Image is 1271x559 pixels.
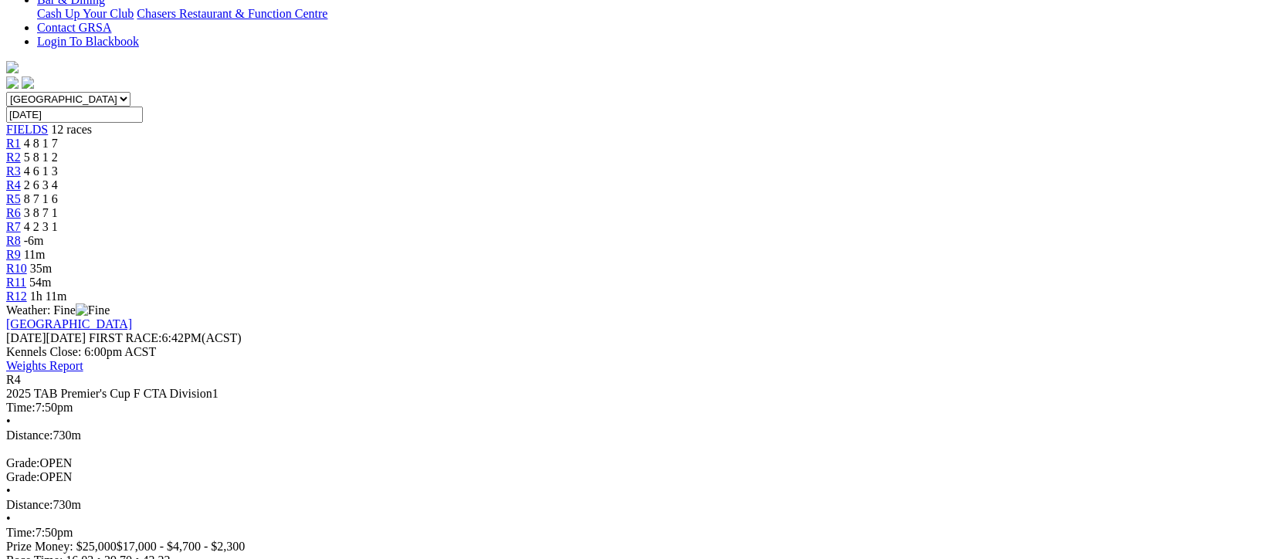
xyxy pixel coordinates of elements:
a: R5 [6,192,21,205]
div: 730m [6,498,1265,512]
a: R10 [6,262,27,275]
a: Weights Report [6,359,83,372]
span: 6:42PM(ACST) [89,331,242,344]
a: Contact GRSA [37,21,111,34]
span: Time: [6,526,36,539]
span: -6m [24,234,44,247]
span: 12 races [51,123,92,136]
span: 4 8 1 7 [24,137,58,150]
div: 730m [6,429,1265,442]
span: [DATE] [6,331,46,344]
span: Distance: [6,498,53,511]
span: R4 [6,373,21,386]
div: Kennels Close: 6:00pm ACST [6,345,1265,359]
span: 4 6 1 3 [24,164,58,178]
span: 5 8 1 2 [24,151,58,164]
span: 4 2 3 1 [24,220,58,233]
img: Fine [76,303,110,317]
a: R2 [6,151,21,164]
div: OPEN [6,456,1265,470]
a: R9 [6,248,21,261]
a: FIELDS [6,123,48,136]
a: [GEOGRAPHIC_DATA] [6,317,132,330]
span: • [6,512,11,525]
a: Login To Blackbook [37,35,139,48]
div: OPEN [6,470,1265,484]
input: Select date [6,107,143,123]
img: facebook.svg [6,76,19,89]
span: • [6,484,11,497]
span: • [6,415,11,428]
div: Bar & Dining [37,7,1265,21]
img: logo-grsa-white.png [6,61,19,73]
span: [DATE] [6,331,86,344]
span: Grade: [6,470,40,483]
span: 11m [24,248,46,261]
span: $17,000 - $4,700 - $2,300 [117,540,246,553]
span: 54m [29,276,51,289]
div: 2025 TAB Premier's Cup F CTA Division1 [6,387,1265,401]
span: Distance: [6,429,53,442]
img: twitter.svg [22,76,34,89]
a: R7 [6,220,21,233]
a: R6 [6,206,21,219]
span: 2 6 3 4 [24,178,58,191]
span: 3 8 7 1 [24,206,58,219]
div: 7:50pm [6,401,1265,415]
a: R4 [6,178,21,191]
a: R12 [6,290,27,303]
span: Weather: Fine [6,303,110,317]
a: R3 [6,164,21,178]
a: Chasers Restaurant & Function Centre [137,7,327,20]
span: 35m [30,262,52,275]
span: 8 7 1 6 [24,192,58,205]
a: R1 [6,137,21,150]
span: Grade: [6,456,40,469]
span: Time: [6,401,36,414]
span: FIRST RACE: [89,331,161,344]
span: 1h 11m [30,290,67,303]
div: Prize Money: $25,000 [6,540,1265,554]
a: R11 [6,276,26,289]
a: R8 [6,234,21,247]
a: Cash Up Your Club [37,7,134,20]
div: 7:50pm [6,526,1265,540]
